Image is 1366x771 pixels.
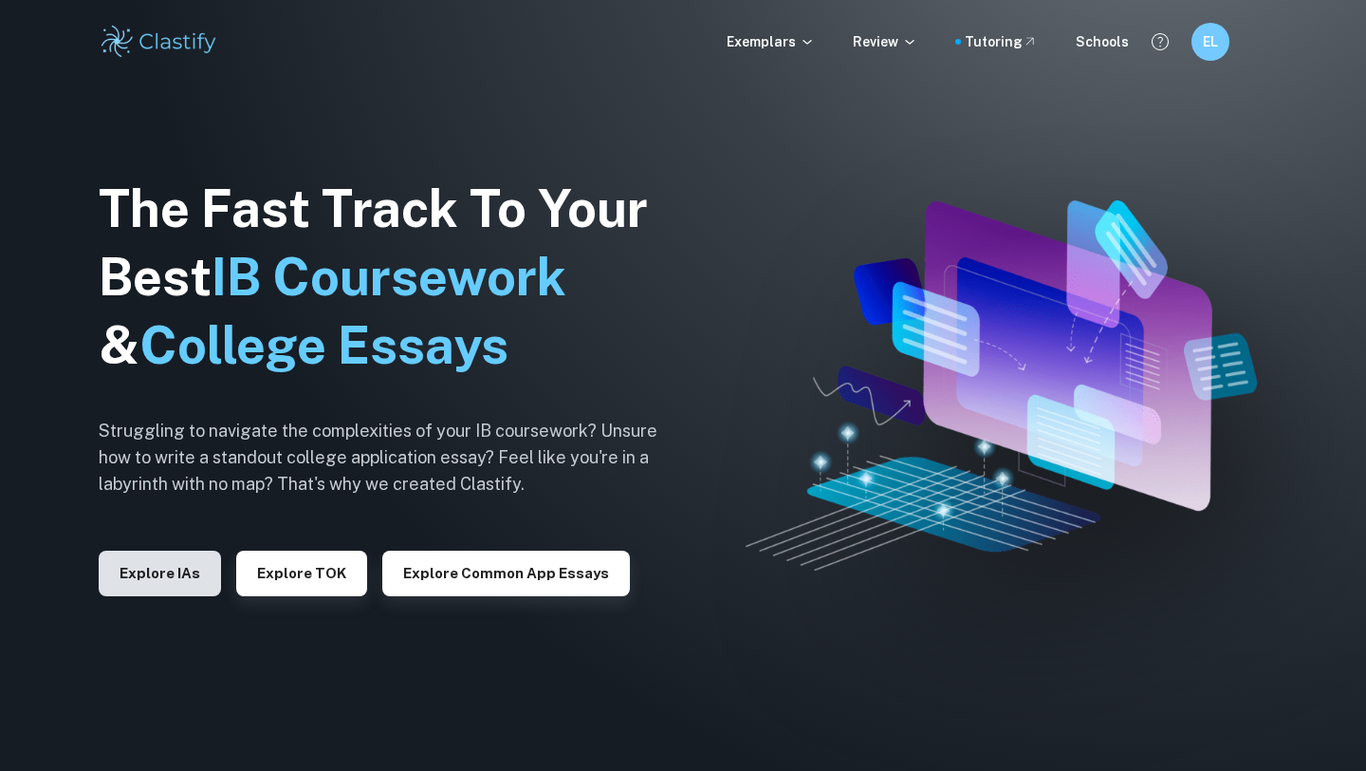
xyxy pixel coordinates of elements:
span: IB Coursework [212,247,566,307]
button: Help and Feedback [1144,26,1176,58]
button: Explore Common App essays [382,551,630,596]
p: Review [853,31,917,52]
a: Tutoring [965,31,1038,52]
a: Explore TOK [236,563,367,581]
button: EL [1191,23,1229,61]
span: College Essays [139,315,508,375]
img: Clastify logo [99,23,219,61]
a: Explore Common App essays [382,563,630,581]
h6: Struggling to navigate the complexities of your IB coursework? Unsure how to write a standout col... [99,418,687,498]
p: Exemplars [727,31,815,52]
h6: EL [1200,31,1222,52]
button: Explore IAs [99,551,221,596]
a: Schools [1076,31,1129,52]
img: Clastify hero [746,200,1257,571]
h1: The Fast Track To Your Best & [99,175,687,380]
a: Explore IAs [99,563,221,581]
button: Explore TOK [236,551,367,596]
